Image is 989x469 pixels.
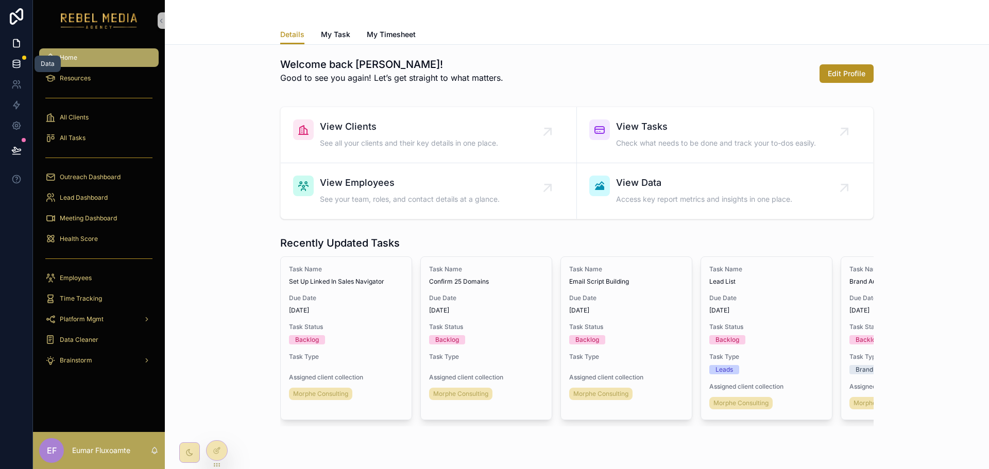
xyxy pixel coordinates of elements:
span: Task Status [709,323,824,331]
span: Assigned client collection [569,373,684,381]
h1: Recently Updated Tasks [280,236,400,250]
a: My Task [321,25,350,46]
span: Lead Dashboard [60,194,108,202]
span: Check what needs to be done and track your to-dos easily. [616,138,816,148]
a: Data Cleaner [39,331,159,349]
a: View ClientsSee all your clients and their key details in one place. [281,107,577,163]
span: Lead List [709,277,824,286]
img: App logo [61,12,138,29]
a: Task NameLead ListDue Date[DATE]Task StatusBacklogTask TypeLeadsAssigned client collectionMorphe ... [701,256,832,420]
span: [DATE] [849,306,964,315]
span: Task Status [429,323,543,331]
span: Due Date [709,294,824,302]
span: Task Name [569,265,684,273]
a: Details [280,25,304,45]
a: Employees [39,269,159,287]
span: Task Type [429,353,543,361]
a: View DataAccess key report metrics and insights in one place. [577,163,873,219]
span: Time Tracking [60,294,102,303]
span: Details [280,29,304,40]
a: Health Score [39,230,159,248]
span: Health Score [60,235,98,243]
span: Employees [60,274,92,282]
a: Morphe Consulting [289,388,352,400]
a: View EmployeesSee your team, roles, and contact details at a glance. [281,163,577,219]
a: Meeting Dashboard [39,209,159,228]
span: Meeting Dashboard [60,214,117,222]
a: Platform Mgmt [39,310,159,328]
span: Task Name [709,265,824,273]
span: Assigned client collection [849,383,964,391]
span: Assigned client collection [709,383,824,391]
a: Morphe Consulting [569,388,633,400]
div: Backlog [856,335,879,344]
a: All Clients [39,108,159,127]
span: Task Status [289,323,403,331]
span: Task Name [849,265,964,273]
span: Email Script Building [569,277,684,286]
span: View Employees [320,176,500,190]
span: See all your clients and their key details in one place. [320,138,498,148]
span: Morphe Consulting [713,399,769,407]
span: Edit Profile [828,68,865,79]
span: All Tasks [60,134,86,142]
a: Morphe Consulting [709,397,773,409]
span: Due Date [289,294,403,302]
h1: Welcome back [PERSON_NAME]! [280,57,503,72]
span: [DATE] [569,306,684,315]
p: Good to see you again! Let’s get straight to what matters. [280,72,503,84]
a: Task NameEmail Script BuildingDue Date[DATE]Task StatusBacklogTask TypeAssigned client collection... [560,256,692,420]
span: Brainstorm [60,356,92,364]
span: My Timesheet [367,29,416,40]
span: Due Date [849,294,964,302]
span: Morphe Consulting [573,390,628,398]
span: All Clients [60,113,89,121]
a: Task NameBrand AuditDue Date[DATE]Task StatusBacklogTask TypeBrand AuditAssigned client collectio... [841,256,973,420]
span: View Clients [320,119,498,134]
div: Backlog [575,335,599,344]
a: Task NameSet Up Linked In Sales NavigatorDue Date[DATE]Task StatusBacklogTask TypeAssigned client... [280,256,412,420]
a: View TasksCheck what needs to be done and track your to-dos easily. [577,107,873,163]
span: Task Name [289,265,403,273]
span: Task Type [289,353,403,361]
span: View Data [616,176,792,190]
div: scrollable content [33,41,165,383]
a: Time Tracking [39,289,159,308]
span: See your team, roles, and contact details at a glance. [320,194,500,204]
p: Eumar Fluxoamte [72,445,130,456]
span: Data Cleaner [60,336,98,344]
button: Edit Profile [820,64,874,83]
a: Task NameConfirm 25 DomainsDue Date[DATE]Task StatusBacklogTask TypeAssigned client collectionMor... [420,256,552,420]
span: Outreach Dashboard [60,173,121,181]
a: Brainstorm [39,351,159,370]
span: [DATE] [289,306,403,315]
span: EF [47,444,57,457]
span: Task Status [849,323,964,331]
span: Access key report metrics and insights in one place. [616,194,792,204]
span: Due Date [429,294,543,302]
span: Confirm 25 Domains [429,277,543,286]
span: Resources [60,74,91,82]
a: My Timesheet [367,25,416,46]
span: Task Type [709,353,824,361]
span: Brand Audit [849,277,964,286]
a: Morphe Consulting [849,397,913,409]
span: Morphe Consulting [854,399,909,407]
a: Home [39,48,159,67]
span: Task Status [569,323,684,331]
a: All Tasks [39,129,159,147]
span: Set Up Linked In Sales Navigator [289,277,403,286]
div: Backlog [435,335,459,344]
span: Task Type [569,353,684,361]
div: Backlog [715,335,739,344]
div: Brand Audit [856,365,890,374]
div: Backlog [295,335,319,344]
span: Assigned client collection [289,373,403,381]
div: Data [41,60,55,68]
a: Resources [39,69,159,88]
span: Morphe Consulting [433,390,488,398]
span: Due Date [569,294,684,302]
span: Assigned client collection [429,373,543,381]
span: Morphe Consulting [293,390,348,398]
span: Task Type [849,353,964,361]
